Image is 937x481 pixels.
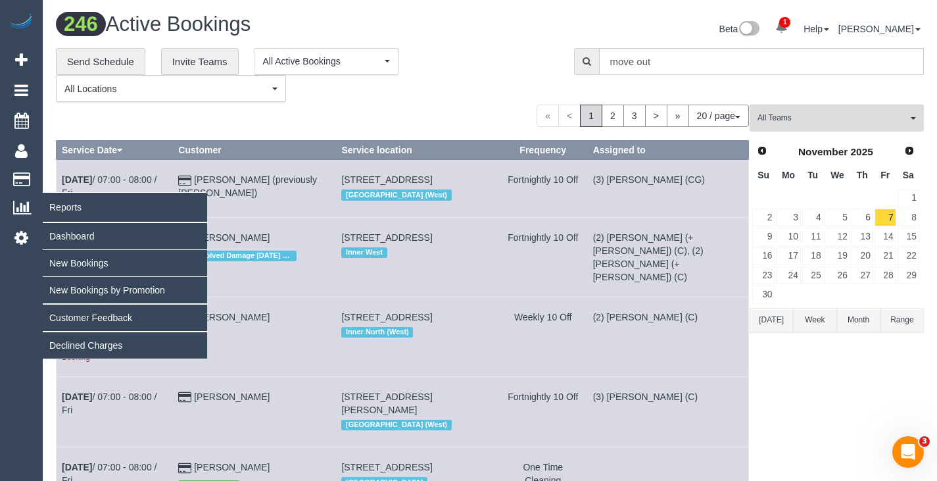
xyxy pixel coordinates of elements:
button: All Active Bookings [254,48,398,75]
div: Location [341,186,493,203]
div: Location [341,417,493,434]
span: All Active Bookings [262,55,381,68]
button: Week [793,308,836,332]
a: New Bookings [43,250,207,276]
span: Inner West [341,247,387,258]
i: Credit Card Payment [178,176,191,186]
a: [PERSON_NAME] (previously [PERSON_NAME]) [178,174,317,198]
img: Automaid Logo [8,13,34,32]
a: 3 [623,105,646,127]
a: 6 [852,209,873,226]
button: All Locations [56,75,286,102]
span: [STREET_ADDRESS] [341,312,432,322]
a: [PERSON_NAME] [194,312,270,322]
span: [GEOGRAPHIC_DATA] (West) [341,420,451,430]
span: Saturday [903,170,914,180]
b: [DATE] [62,462,92,472]
td: Customer [173,160,336,217]
td: Service location [336,217,499,297]
td: Frequency [498,217,587,297]
i: Credit Card Payment [178,393,191,402]
td: Assigned to [587,160,748,217]
b: [DATE] [62,174,92,185]
th: Customer [173,141,336,160]
button: Range [880,308,924,332]
a: [PERSON_NAME] [194,232,270,243]
span: Reports [43,192,207,222]
td: Customer [173,297,336,376]
span: Next [904,145,915,156]
span: 1 [580,105,602,127]
td: Schedule date [57,376,173,447]
span: [STREET_ADDRESS] [341,232,432,243]
td: Schedule date [57,160,173,217]
span: Unresolved Damage [DATE] JD [178,251,297,261]
td: Service location [336,160,499,217]
iframe: Intercom live chat [892,436,924,468]
small: Forecasted Recurring Booking [62,340,137,362]
td: Frequency [498,376,587,447]
span: 3 [919,436,930,447]
td: Service location [336,376,499,447]
a: 15 [898,228,919,245]
ol: All Teams [750,105,924,125]
th: Service location [336,141,499,160]
a: Dashboard [43,223,207,249]
a: Beta [719,24,760,34]
button: [DATE] [750,308,793,332]
span: Prev [757,145,767,156]
a: 2 [602,105,624,127]
span: 2025 [851,146,873,157]
a: [PERSON_NAME] [194,392,270,402]
a: 7 [875,209,896,226]
div: Location [341,324,493,341]
a: 13 [852,228,873,245]
td: Assigned to [587,217,748,297]
button: All Teams [750,105,924,132]
button: Month [837,308,880,332]
img: New interface [738,21,759,38]
a: 25 [802,266,824,284]
a: [PERSON_NAME] [838,24,921,34]
span: [STREET_ADDRESS] [341,462,432,472]
th: Assigned to [587,141,748,160]
a: New Bookings by Promotion [43,277,207,303]
td: Assigned to [587,376,748,447]
input: Enter the first 3 letters of the name to search [599,48,925,75]
span: November [798,146,848,157]
a: Invite Teams [161,48,239,76]
a: 9 [752,228,775,245]
span: < [558,105,581,127]
a: Next [900,142,919,161]
a: 23 [752,266,775,284]
span: [STREET_ADDRESS] [341,174,432,185]
span: 246 [56,12,106,36]
a: 1 [898,190,919,207]
span: « [537,105,559,127]
a: 18 [802,247,824,265]
span: 1 [779,17,790,28]
a: 14 [875,228,896,245]
a: 21 [875,247,896,265]
a: 5 [825,209,850,226]
a: 12 [825,228,850,245]
a: Send Schedule [56,48,145,76]
span: [GEOGRAPHIC_DATA] (West) [341,190,451,200]
a: 20 [852,247,873,265]
th: Frequency [498,141,587,160]
a: 16 [752,247,775,265]
span: All Locations [64,82,269,95]
a: 3 [776,209,800,226]
span: [STREET_ADDRESS][PERSON_NAME] [341,392,432,415]
h1: Active Bookings [56,13,480,36]
span: Thursday [857,170,868,180]
a: 27 [852,266,873,284]
span: Friday [880,170,890,180]
td: Customer [173,376,336,447]
i: Credit Card Payment [178,464,191,473]
span: All Teams [757,113,907,124]
a: 28 [875,266,896,284]
td: Assigned to [587,297,748,376]
a: 8 [898,209,919,226]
